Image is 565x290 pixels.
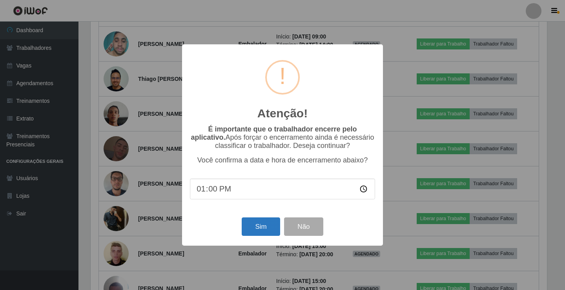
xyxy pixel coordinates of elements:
h2: Atenção! [257,106,308,120]
p: Após forçar o encerramento ainda é necessário classificar o trabalhador. Deseja continuar? [190,125,375,150]
button: Não [284,217,323,236]
button: Sim [242,217,280,236]
b: É importante que o trabalhador encerre pelo aplicativo. [191,125,357,141]
p: Você confirma a data e hora de encerramento abaixo? [190,156,375,164]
